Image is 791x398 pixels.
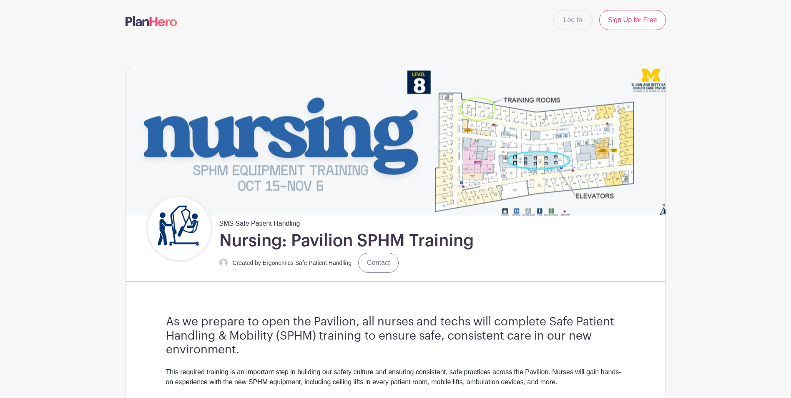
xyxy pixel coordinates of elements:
[358,253,399,273] a: Contact
[553,10,593,30] a: Log In
[148,197,211,260] img: Untitled%20design.png
[233,259,352,266] small: Created by Ergonomics Safe Patient Handling
[219,230,474,251] h1: Nursing: Pavilion SPHM Training
[219,215,300,229] span: SMS Safe Patient Handling
[219,259,228,267] img: default-ce2991bfa6775e67f084385cd625a349d9dcbb7a52a09fb2fda1e96e2d18dcdb.png
[126,67,665,215] img: event_banner_9715.png
[166,367,625,397] div: This required training is an important step in building our safety culture and ensuring consisten...
[599,10,665,30] a: Sign Up for Free
[166,315,625,357] h3: As we prepare to open the Pavilion, all nurses and techs will complete Safe Patient Handling & Mo...
[126,16,177,26] img: logo-507f7623f17ff9eddc593b1ce0a138ce2505c220e1c5a4e2b4648c50719b7d32.svg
